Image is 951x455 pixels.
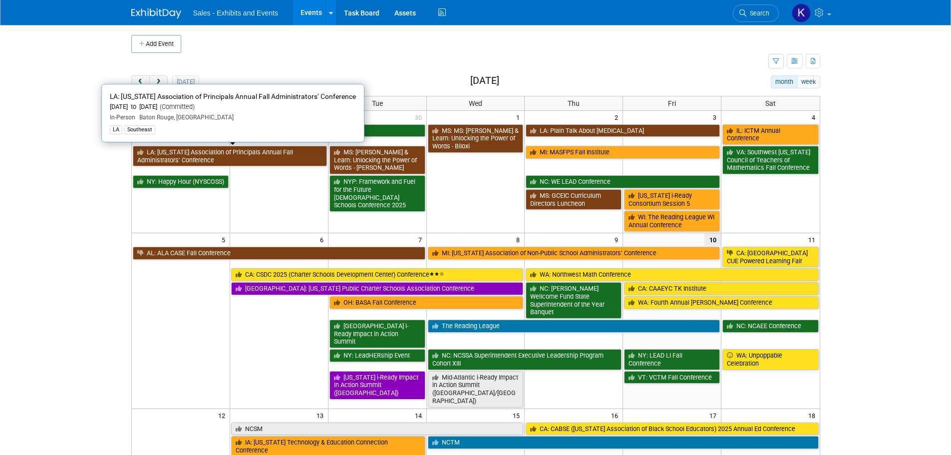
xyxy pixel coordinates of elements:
span: 15 [512,409,524,422]
button: week [797,75,820,88]
a: NC: NCAEE Conference [722,320,818,333]
a: Mid-Atlantic i-Ready Impact in Action Summit ([GEOGRAPHIC_DATA]/[GEOGRAPHIC_DATA]) [428,371,524,408]
a: Search [733,4,779,22]
span: 3 [712,111,721,123]
span: 14 [414,409,426,422]
a: WA: Fourth Annual [PERSON_NAME] Conference [624,296,818,309]
a: NY: LeadHERship Event [329,349,425,362]
a: [US_STATE] i-Ready Consortium Session 5 [624,189,720,210]
a: IL: ICTM Annual Conference [722,124,818,145]
h2: [DATE] [470,75,499,86]
span: 11 [807,233,820,246]
span: 5 [221,233,230,246]
a: NCSM [231,423,524,436]
span: 4 [811,111,820,123]
a: MI: MASFPS Fall Institute [526,146,720,159]
a: NYP: Framework and Fuel for the Future [DEMOGRAPHIC_DATA] Schools Conference 2025 [329,175,425,212]
button: Add Event [131,35,181,53]
span: Search [746,9,769,17]
a: CA: [GEOGRAPHIC_DATA] CUE Powered Learning Fair [722,247,818,267]
span: 18 [807,409,820,422]
a: WA: Northwest Math Conference [526,268,818,281]
span: Thu [568,99,580,107]
a: CA: CSDC 2025 (Charter Schools Development Center) Conference [231,268,524,281]
span: 6 [319,233,328,246]
a: NC: WE LEAD Conference [526,175,720,188]
a: NCTM [428,436,819,449]
span: Fri [668,99,676,107]
button: month [771,75,797,88]
a: The Reading League [428,320,720,333]
span: 7 [417,233,426,246]
button: next [149,75,168,88]
a: NC: [PERSON_NAME] Wellcome Fund State Superintendent of the Year Banquet [526,282,622,319]
span: Wed [469,99,482,107]
span: In-Person [110,114,135,121]
div: [DATE] to [DATE] [110,103,356,111]
img: Kara Haven [792,3,811,22]
button: [DATE] [172,75,199,88]
div: Southeast [124,125,155,134]
a: OH: BASA Fall Conference [329,296,524,309]
span: Sales - Exhibits and Events [193,9,278,17]
span: Sat [765,99,776,107]
span: 12 [217,409,230,422]
a: VA: Southwest [US_STATE] Council of Teachers of Mathematics Fall Conference [722,146,818,174]
button: prev [131,75,150,88]
a: LA: [US_STATE] Association of Principals Annual Fall Administrators’ Conference [133,146,327,166]
span: 13 [316,409,328,422]
a: WI: The Reading League WI Annual Conference [624,211,720,231]
a: NC: NCSSA Superintendent Executive Leadership Program Cohort XIII [428,349,622,370]
a: MI: [US_STATE] Association of Non-Public School Administrators’ Conference [428,247,720,260]
img: ExhibitDay [131,8,181,18]
span: 30 [414,111,426,123]
a: MS: [PERSON_NAME] & Learn: Unlocking the Power of Words - [PERSON_NAME] [329,146,425,174]
a: [GEOGRAPHIC_DATA] i-Ready Impact in Action Summit [329,320,425,348]
a: WA: Unpoppable Celebration [722,349,818,370]
a: VT: VCTM Fall Conference [624,371,720,384]
span: 2 [614,111,623,123]
span: (Committed) [157,103,195,110]
a: [GEOGRAPHIC_DATA]: [US_STATE] Public Charter Schools Association Conference [231,282,524,295]
a: MS: MS: [PERSON_NAME] & Learn: Unlocking the Power of Words - Biloxi [428,124,524,153]
a: NY: Happy Hour (NYSCOSS) [133,175,229,188]
span: 17 [708,409,721,422]
a: MS: GCEIC Curriculum Directors Luncheon [526,189,622,210]
div: LA [110,125,122,134]
span: 16 [610,409,623,422]
span: 8 [515,233,524,246]
a: CA: CAAEYC TK Institute [624,282,818,295]
span: Tue [372,99,383,107]
a: [US_STATE] i-Ready Impact in Action Summit ([GEOGRAPHIC_DATA]) [329,371,425,400]
span: 1 [515,111,524,123]
span: LA: [US_STATE] Association of Principals Annual Fall Administrators’ Conference [110,92,356,100]
span: 10 [704,233,721,246]
a: NY: LEAD LI Fall Conference [624,349,720,370]
a: CA: CABSE ([US_STATE] Association of Black School Educators) 2025 Annual Ed Conference [526,423,818,436]
a: AL: ALA CASE Fall Conference [133,247,425,260]
span: 9 [614,233,623,246]
a: LA: Plain Talk About [MEDICAL_DATA] [526,124,720,137]
span: Baton Rouge, [GEOGRAPHIC_DATA] [135,114,234,121]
